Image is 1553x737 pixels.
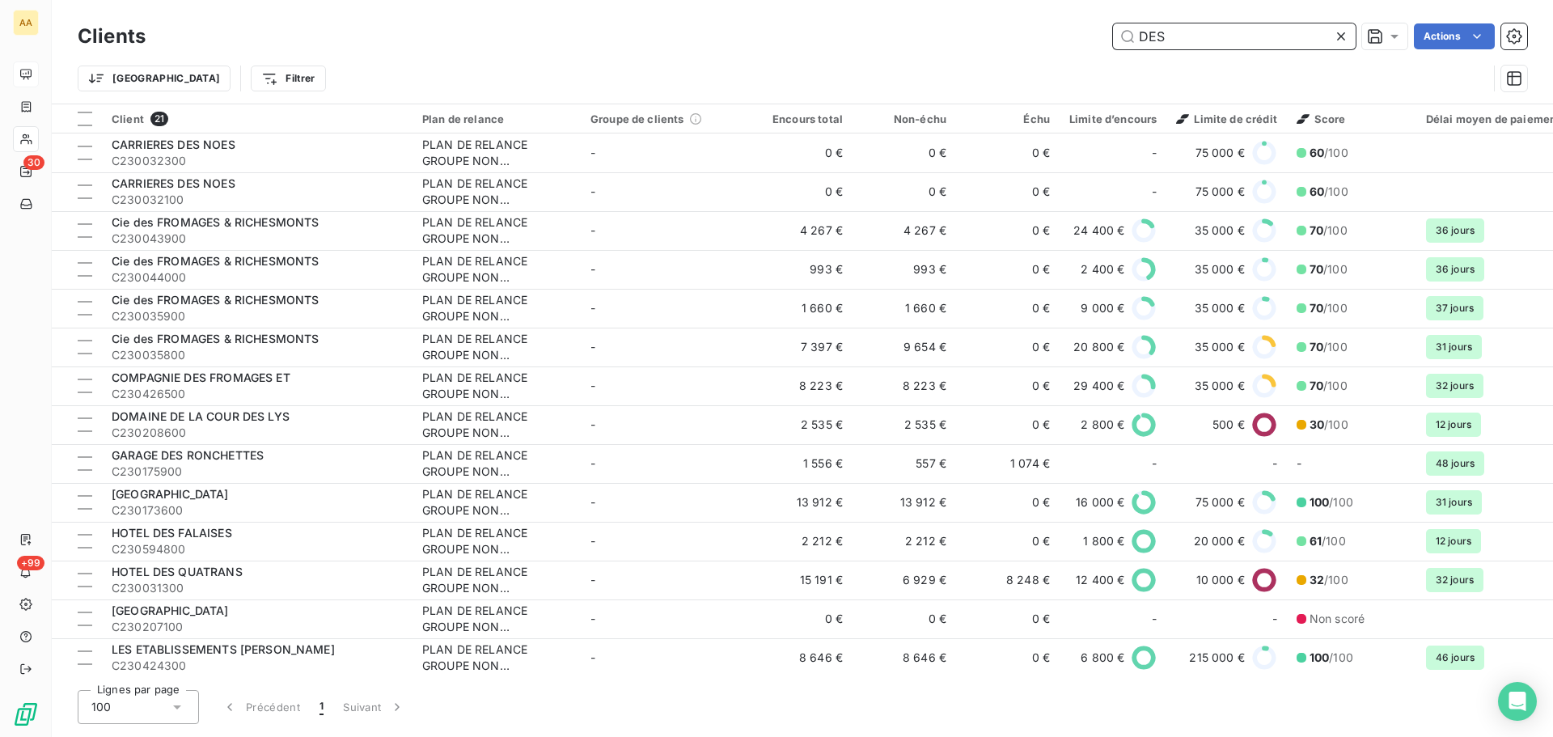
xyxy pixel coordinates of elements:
[1310,262,1323,276] span: 70
[1152,455,1157,472] span: -
[749,444,853,483] td: 1 556 €
[1272,455,1277,472] span: -
[1152,145,1157,161] span: -
[1272,611,1277,627] span: -
[1426,413,1481,437] span: 12 jours
[956,561,1060,599] td: 8 248 €
[1073,339,1124,355] span: 20 800 €
[112,386,403,402] span: C230426500
[590,456,595,470] span: -
[1297,456,1301,470] span: -
[590,301,595,315] span: -
[1113,23,1356,49] input: Rechercher
[23,155,44,170] span: 30
[1310,495,1329,509] span: 100
[956,172,1060,211] td: 0 €
[1310,223,1323,237] span: 70
[112,464,403,480] span: C230175900
[1076,572,1124,588] span: 12 400 €
[1152,184,1157,200] span: -
[1426,335,1482,359] span: 31 jours
[853,444,956,483] td: 557 €
[1310,573,1324,587] span: 32
[112,371,290,384] span: COMPAGNIE DES FROMAGES ET
[853,522,956,561] td: 2 212 €
[956,444,1060,483] td: 1 074 €
[749,561,853,599] td: 15 191 €
[1498,682,1537,721] div: Open Intercom Messenger
[112,254,319,268] span: Cie des FROMAGES & RICHESMONTS
[590,262,595,276] span: -
[759,112,843,125] div: Encours total
[1310,650,1329,664] span: 100
[1195,145,1245,161] span: 75 000 €
[112,619,403,635] span: C230207100
[112,565,243,578] span: HOTEL DES QUATRANS
[422,137,571,169] div: PLAN DE RELANCE GROUPE NON AUTOMATIQUE
[1073,222,1124,239] span: 24 400 €
[853,172,956,211] td: 0 €
[112,448,264,462] span: GARAGE DES RONCHETTES
[1195,339,1245,355] span: 35 000 €
[1426,218,1484,243] span: 36 jours
[1310,534,1322,548] span: 61
[590,146,595,159] span: -
[749,211,853,250] td: 4 267 €
[112,580,403,596] span: C230031300
[1426,568,1483,592] span: 32 jours
[1310,146,1324,159] span: 60
[333,690,415,724] button: Suivant
[1212,417,1245,433] span: 500 €
[1310,417,1348,433] span: /100
[1081,417,1124,433] span: 2 800 €
[112,658,403,674] span: C230424300
[1310,417,1324,431] span: 30
[749,366,853,405] td: 8 223 €
[112,347,403,363] span: C230035800
[1189,650,1244,666] span: 215 000 €
[1310,184,1324,198] span: 60
[212,690,310,724] button: Précédent
[1195,300,1245,316] span: 35 000 €
[1195,494,1245,510] span: 75 000 €
[853,133,956,172] td: 0 €
[112,487,229,501] span: [GEOGRAPHIC_DATA]
[150,112,168,126] span: 21
[956,211,1060,250] td: 0 €
[78,22,146,51] h3: Clients
[112,308,403,324] span: C230035900
[1310,261,1348,277] span: /100
[1194,533,1245,549] span: 20 000 €
[1310,184,1348,200] span: /100
[853,366,956,405] td: 8 223 €
[853,483,956,522] td: 13 912 €
[1152,611,1157,627] span: -
[310,690,333,724] button: 1
[112,231,403,247] span: C230043900
[112,176,235,190] span: CARRIERES DES NOES
[749,250,853,289] td: 993 €
[1310,533,1346,549] span: /100
[956,289,1060,328] td: 0 €
[112,215,319,229] span: Cie des FROMAGES & RICHESMONTS
[251,66,325,91] button: Filtrer
[1073,378,1124,394] span: 29 400 €
[1310,145,1348,161] span: /100
[422,603,571,635] div: PLAN DE RELANCE GROUPE NON AUTOMATIQUE
[590,417,595,431] span: -
[590,573,595,587] span: -
[1195,261,1245,277] span: 35 000 €
[956,405,1060,444] td: 0 €
[112,604,229,617] span: [GEOGRAPHIC_DATA]
[112,526,232,540] span: HOTEL DES FALAISES
[956,638,1060,677] td: 0 €
[956,133,1060,172] td: 0 €
[112,642,335,656] span: LES ETABLISSEMENTS [PERSON_NAME]
[1310,572,1348,588] span: /100
[966,112,1050,125] div: Échu
[749,328,853,366] td: 7 397 €
[422,486,571,519] div: PLAN DE RELANCE GROUPE NON AUTOMATIQUE
[422,409,571,441] div: PLAN DE RELANCE GROUPE NON AUTOMATIQUE
[853,328,956,366] td: 9 654 €
[1081,650,1124,666] span: 6 800 €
